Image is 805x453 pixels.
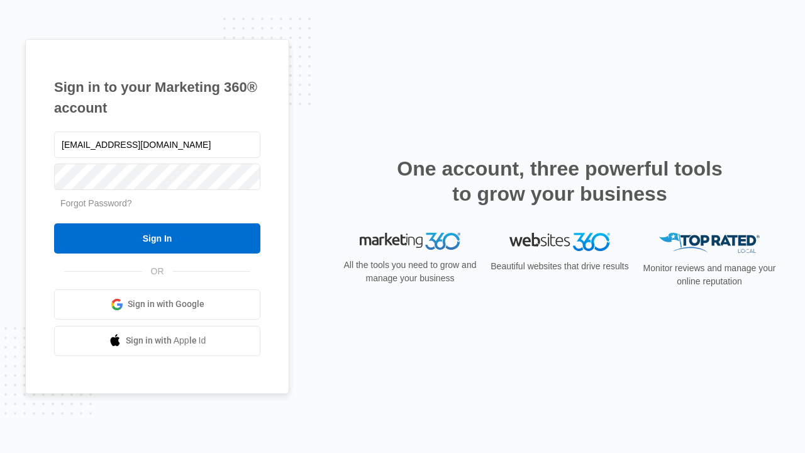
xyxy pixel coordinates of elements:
[340,259,480,285] p: All the tools you need to grow and manage your business
[128,298,204,311] span: Sign in with Google
[639,262,780,288] p: Monitor reviews and manage your online reputation
[509,233,610,251] img: Websites 360
[54,326,260,356] a: Sign in with Apple Id
[393,156,726,206] h2: One account, three powerful tools to grow your business
[54,131,260,158] input: Email
[54,77,260,118] h1: Sign in to your Marketing 360® account
[360,233,460,250] img: Marketing 360
[54,223,260,254] input: Sign In
[659,233,760,254] img: Top Rated Local
[489,260,630,273] p: Beautiful websites that drive results
[142,265,173,278] span: OR
[60,198,132,208] a: Forgot Password?
[54,289,260,320] a: Sign in with Google
[126,334,206,347] span: Sign in with Apple Id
